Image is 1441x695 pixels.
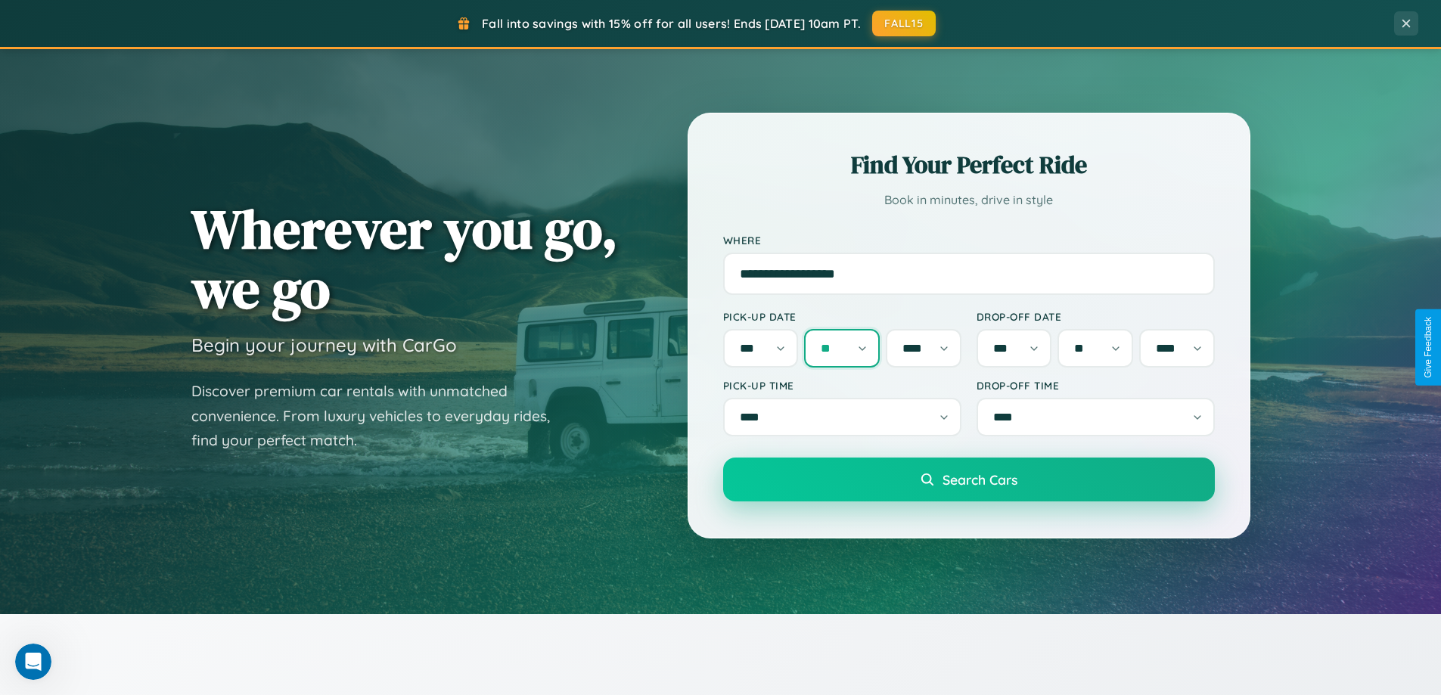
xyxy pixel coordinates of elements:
p: Discover premium car rentals with unmatched convenience. From luxury vehicles to everyday rides, ... [191,379,570,453]
h1: Wherever you go, we go [191,199,618,318]
label: Pick-up Time [723,379,961,392]
div: Give Feedback [1423,317,1433,378]
span: Search Cars [943,471,1017,488]
span: Fall into savings with 15% off for all users! Ends [DATE] 10am PT. [482,16,861,31]
button: Search Cars [723,458,1215,501]
label: Drop-off Time [977,379,1215,392]
button: FALL15 [872,11,936,36]
p: Book in minutes, drive in style [723,189,1215,211]
h3: Begin your journey with CarGo [191,334,457,356]
h2: Find Your Perfect Ride [723,148,1215,182]
iframe: Intercom live chat [15,644,51,680]
label: Drop-off Date [977,310,1215,323]
label: Where [723,234,1215,247]
label: Pick-up Date [723,310,961,323]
